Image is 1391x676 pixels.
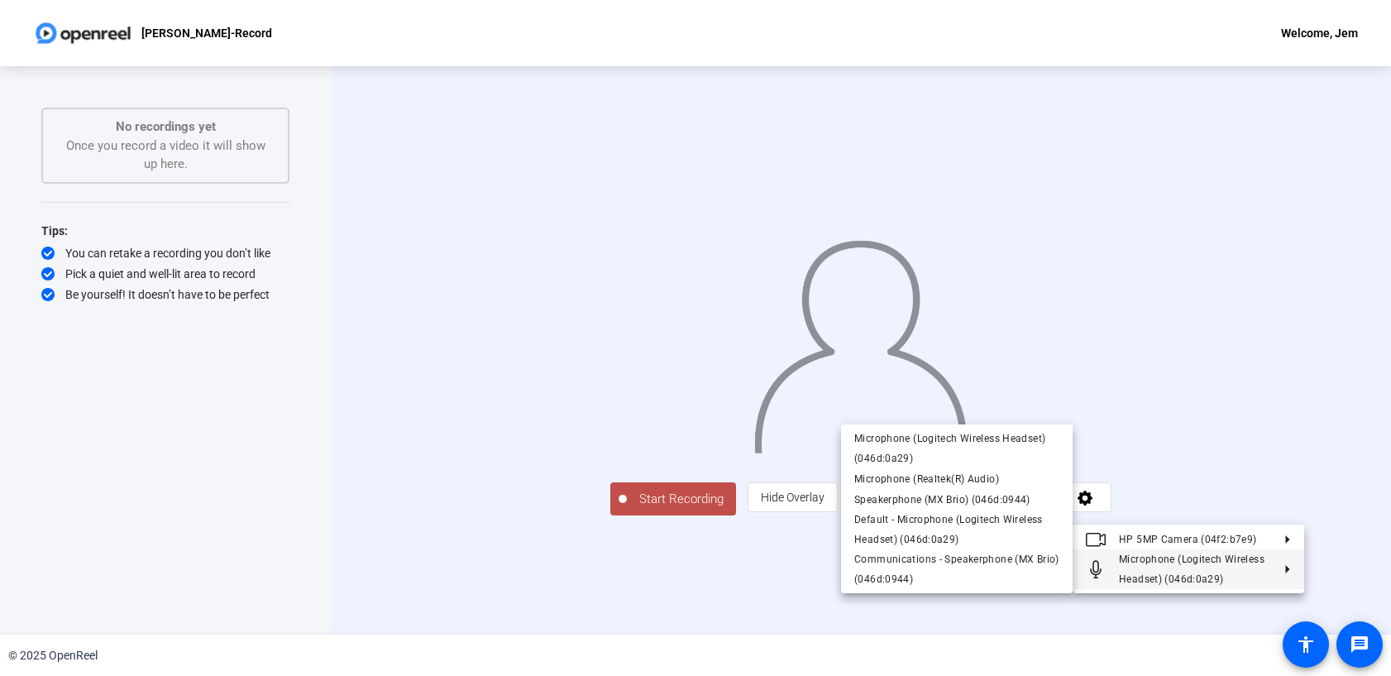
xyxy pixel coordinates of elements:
[1086,530,1106,549] mat-icon: Video camera
[1119,534,1256,545] span: HP 5MP Camera (04f2:b7e9)
[854,473,999,485] span: Microphone (Realtek(R) Audio)
[1086,559,1106,579] mat-icon: Microphone
[854,433,1045,464] span: Microphone (Logitech Wireless Headset) (046d:0a29)
[1119,554,1264,585] span: Microphone (Logitech Wireless Headset) (046d:0a29)
[854,554,1059,585] span: Communications - Speakerphone (MX Brio) (046d:0944)
[854,514,1043,545] span: Default - Microphone (Logitech Wireless Headset) (046d:0a29)
[854,494,1030,506] span: Speakerphone (MX Brio) (046d:0944)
